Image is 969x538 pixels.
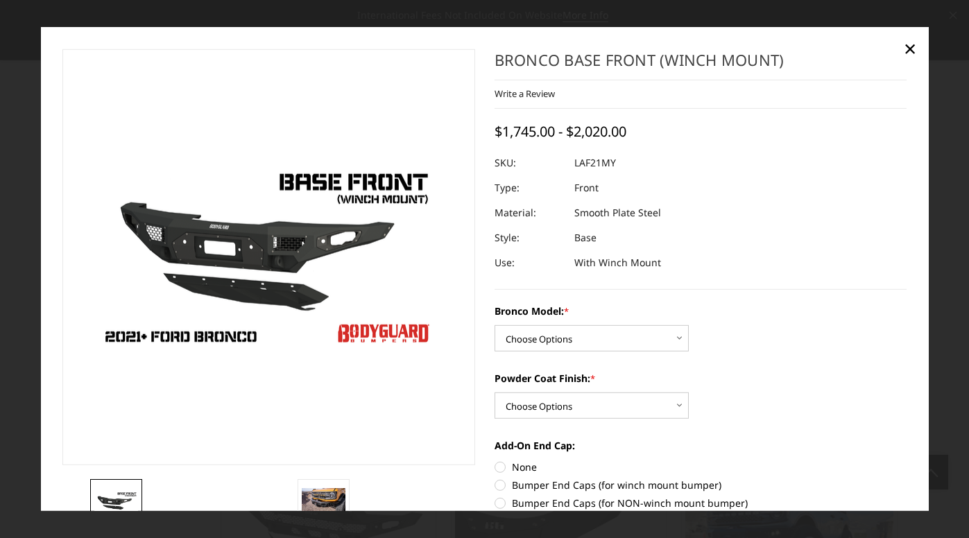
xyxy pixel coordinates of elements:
label: Add-On End Cap: [495,438,907,453]
a: Write a Review [495,87,555,100]
span: $1,745.00 - $2,020.00 [495,122,626,141]
dd: Smooth Plate Steel [574,200,661,225]
dt: SKU: [495,150,564,175]
dd: Front [574,175,599,200]
dt: Material: [495,200,564,225]
dd: Base [574,225,597,250]
dt: Style: [495,225,564,250]
span: × [904,33,916,62]
dt: Use: [495,250,564,275]
img: Freedom Series - Bronco Base Front Bumper [94,491,138,515]
label: Bumper End Caps (for NON-winch mount bumper) [495,496,907,510]
a: Close [899,37,921,59]
dd: With Winch Mount [574,250,661,275]
label: Powder Coat Finish: [495,371,907,385]
label: Bumper End Caps (for winch mount bumper) [495,478,907,492]
dd: LAF21MY [574,150,616,175]
img: Bronco Base Front (winch mount) [302,488,345,517]
dt: Type: [495,175,564,200]
a: Freedom Series - Bronco Base Front Bumper [62,49,475,465]
label: Bronco Model: [495,304,907,318]
h1: Bronco Base Front (winch mount) [495,49,907,80]
label: None [495,460,907,474]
